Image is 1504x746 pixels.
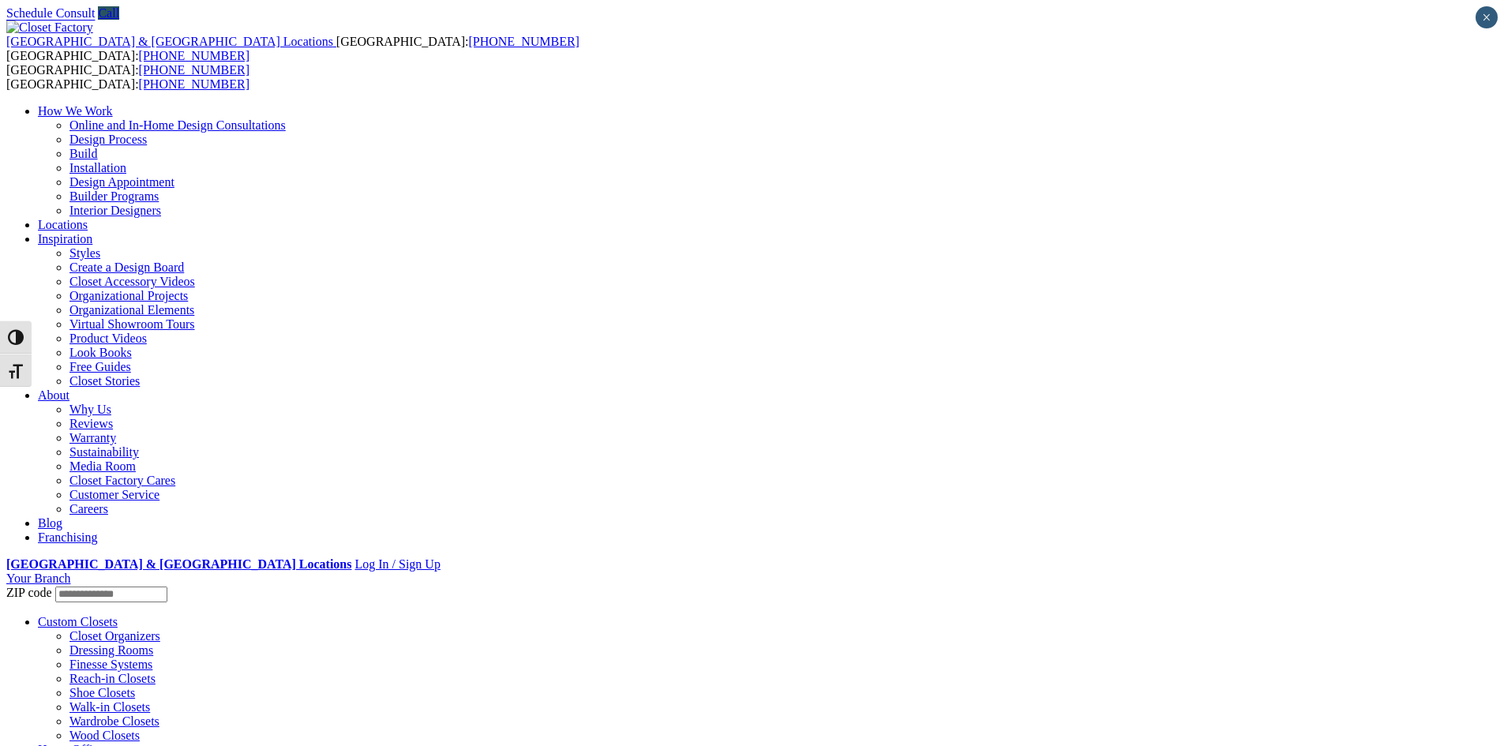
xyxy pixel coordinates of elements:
[69,189,159,203] a: Builder Programs
[69,502,108,515] a: Careers
[98,6,119,20] a: Call
[38,530,98,544] a: Franchising
[69,629,160,643] a: Closet Organizers
[38,232,92,246] a: Inspiration
[6,586,52,599] span: ZIP code
[55,587,167,602] input: Enter your Zip code
[69,175,174,189] a: Design Appointment
[6,35,336,48] a: [GEOGRAPHIC_DATA] & [GEOGRAPHIC_DATA] Locations
[38,516,62,530] a: Blog
[69,700,150,714] a: Walk-in Closets
[354,557,440,571] a: Log In / Sign Up
[69,204,161,217] a: Interior Designers
[69,303,194,317] a: Organizational Elements
[69,360,131,373] a: Free Guides
[6,6,95,20] a: Schedule Consult
[38,388,69,402] a: About
[69,374,140,388] a: Closet Stories
[139,63,249,77] a: [PHONE_NUMBER]
[69,445,139,459] a: Sustainability
[139,77,249,91] a: [PHONE_NUMBER]
[69,118,286,132] a: Online and In-Home Design Consultations
[69,317,195,331] a: Virtual Showroom Tours
[69,261,184,274] a: Create a Design Board
[69,686,135,699] a: Shoe Closets
[468,35,579,48] a: [PHONE_NUMBER]
[69,729,140,742] a: Wood Closets
[69,672,156,685] a: Reach-in Closets
[69,474,175,487] a: Closet Factory Cares
[69,459,136,473] a: Media Room
[69,417,113,430] a: Reviews
[69,431,116,444] a: Warranty
[69,488,159,501] a: Customer Service
[6,572,70,585] a: Your Branch
[69,643,153,657] a: Dressing Rooms
[38,615,118,628] a: Custom Closets
[6,63,249,91] span: [GEOGRAPHIC_DATA]: [GEOGRAPHIC_DATA]:
[69,714,159,728] a: Wardrobe Closets
[69,133,147,146] a: Design Process
[38,104,113,118] a: How We Work
[69,275,195,288] a: Closet Accessory Videos
[6,35,579,62] span: [GEOGRAPHIC_DATA]: [GEOGRAPHIC_DATA]:
[69,147,98,160] a: Build
[6,21,93,35] img: Closet Factory
[69,246,100,260] a: Styles
[6,35,333,48] span: [GEOGRAPHIC_DATA] & [GEOGRAPHIC_DATA] Locations
[69,289,188,302] a: Organizational Projects
[1476,6,1498,28] button: Close
[69,658,152,671] a: Finesse Systems
[69,332,147,345] a: Product Videos
[69,161,126,174] a: Installation
[69,403,111,416] a: Why Us
[38,218,88,231] a: Locations
[69,346,132,359] a: Look Books
[6,557,351,571] a: [GEOGRAPHIC_DATA] & [GEOGRAPHIC_DATA] Locations
[139,49,249,62] a: [PHONE_NUMBER]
